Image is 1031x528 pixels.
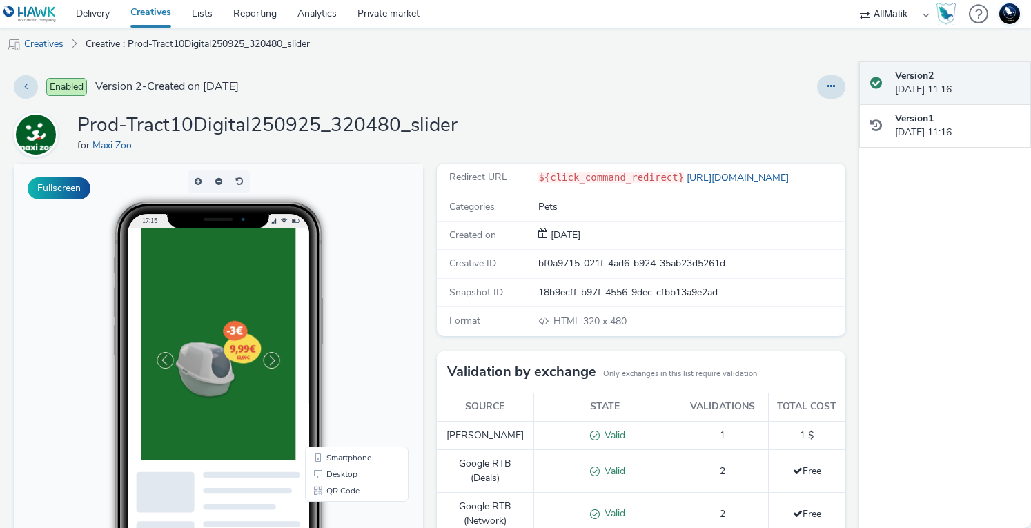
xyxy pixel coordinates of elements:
span: Creative ID [449,257,496,270]
small: Only exchanges in this list require validation [603,369,757,380]
li: Desktop [294,302,392,319]
h1: Prod-Tract10Digital250925_320480_slider [77,113,458,139]
li: QR Code [294,319,392,335]
span: QR Code [313,323,346,331]
th: State [534,393,676,421]
strong: Version 2 [895,69,934,82]
img: Hawk Academy [936,3,956,25]
span: Valid [600,507,625,520]
h3: Validation by exchange [447,362,596,382]
span: 320 x 480 [552,315,627,328]
img: Arrow.png [23,177,46,200]
span: Valid [600,429,625,442]
button: Fullscreen [28,177,90,199]
img: mobile [7,38,21,52]
th: Validations [676,393,769,421]
span: Enabled [46,78,87,96]
a: Maxi Zoo [14,128,63,141]
span: Free [793,465,821,478]
span: Format [449,314,480,327]
span: Smartphone [313,290,357,298]
th: Total cost [768,393,845,421]
span: Redirect URL [449,170,507,184]
a: [URL][DOMAIN_NAME] [684,171,794,184]
span: Valid [600,465,625,478]
td: Google RTB (Deals) [437,450,534,493]
img: Maxi Zoo [16,115,56,155]
li: Smartphone [294,286,392,302]
span: Version 2 - Created on [DATE] [95,79,239,95]
span: 1 $ [800,429,814,442]
img: Arrow.png [175,177,198,200]
span: 2 [720,507,725,520]
div: [DATE] 11:16 [895,69,1020,97]
div: [DATE] 11:16 [895,112,1020,140]
a: Maxi Zoo [92,139,137,152]
span: Desktop [313,306,344,315]
div: 18b9ecff-b97f-4556-9dec-cfbb13a9e2ad [538,286,844,300]
span: [DATE] [548,228,580,242]
span: for [77,139,92,152]
span: 2 [720,465,725,478]
code: ${click_command_redirect} [538,172,684,183]
span: Snapshot ID [449,286,503,299]
a: Hawk Academy [936,3,962,25]
a: Creative : Prod-Tract10Digital250925_320480_slider [79,28,317,61]
div: Creation 29 September 2025, 11:16 [548,228,580,242]
img: undefined Logo [3,6,57,23]
strong: Version 1 [895,112,934,125]
span: Created on [449,228,496,242]
img: Support Hawk [999,3,1020,24]
div: Pets [538,200,844,214]
span: Free [793,507,821,520]
span: HTML [553,315,583,328]
span: Categories [449,200,495,213]
span: 1 [720,429,725,442]
th: Source [437,393,534,421]
span: 17:15 [128,53,144,61]
div: bf0a9715-021f-4ad6-b924-35ab23d5261d [538,257,844,271]
td: [PERSON_NAME] [437,421,534,450]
